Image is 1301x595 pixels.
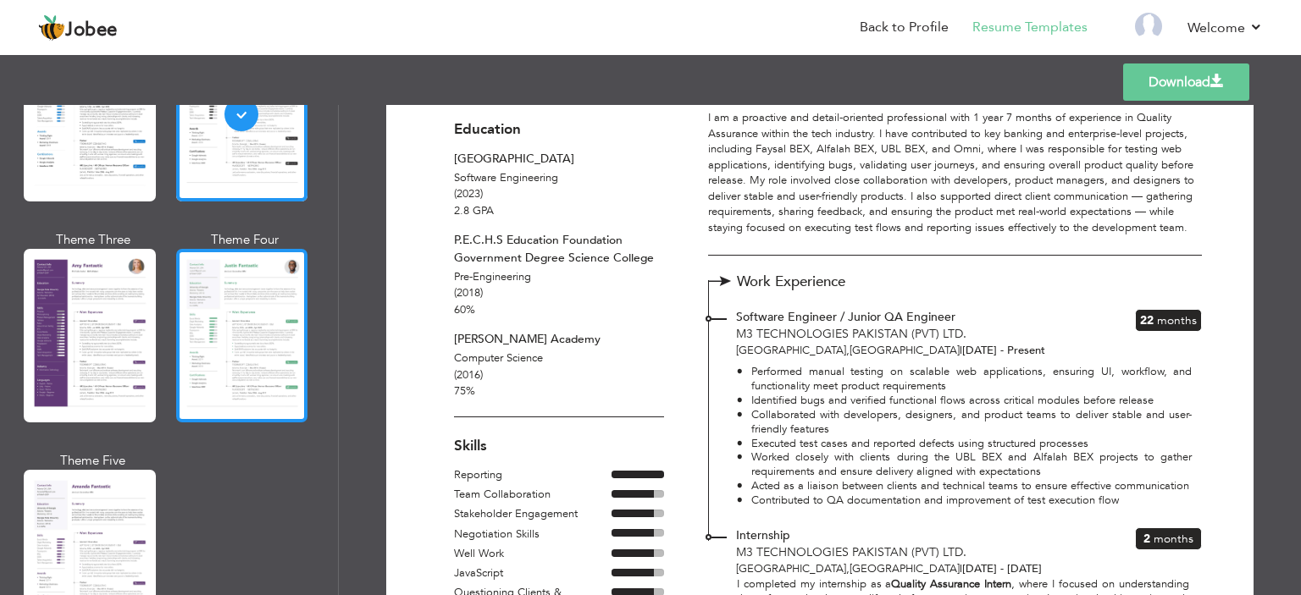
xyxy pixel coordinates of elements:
[751,450,1193,479] p: Worked closely with clients during the UBL BEX and Alfalah BEX projects to gather requirements an...
[1154,531,1193,547] span: Months
[454,506,612,523] div: Stakeholder Engagement
[454,438,664,455] h3: Skills
[38,14,118,41] a: Jobee
[751,437,1193,451] p: Executed test cases and reported defects using structured processes
[736,343,960,358] span: [GEOGRAPHIC_DATA] [GEOGRAPHIC_DATA]
[736,561,960,576] span: [GEOGRAPHIC_DATA] [GEOGRAPHIC_DATA]
[1140,312,1154,328] span: 22
[846,561,850,576] span: ,
[1123,63,1249,101] a: Download
[454,232,664,267] div: P.E.C.H.S Education Foundation Government Degree Science College
[708,110,1201,236] p: I am a proactive and detail-oriented professional with 1 year 7 months of experience in Quality A...
[180,231,312,249] div: Theme Four
[454,151,664,168] div: [GEOGRAPHIC_DATA]
[27,452,159,470] div: Theme Five
[38,14,65,41] img: jobee.io
[454,186,483,201] span: (2023)
[454,546,612,563] div: Well Work
[737,274,880,290] span: Work Experience
[751,493,1193,508] p: Contributed to QA documentation and improvement of test execution flow
[736,326,966,342] span: M3 Technologies Pakistan (Pvt) Ltd.
[751,408,1193,437] p: Collaborated with developers, designers, and product teams to deliver stable and user-friendly fe...
[454,285,483,300] span: (2018)
[454,203,494,218] span: 2.8 GPA
[751,479,1193,493] p: Acted as a liaison between clients and technical teams to ensure effective communication
[454,467,612,484] div: Reporting
[860,18,949,37] a: Back to Profile
[454,331,664,349] div: [PERSON_NAME] Academy
[1143,531,1150,547] span: 2
[454,302,475,317] span: 60%
[846,343,850,358] span: ,
[454,565,612,582] div: JavaScript
[751,394,1193,408] p: Identified bugs and verified functional flows across critical modules before release
[736,527,790,543] span: Internship
[891,576,1011,592] strong: Quality Assurance Intern
[972,18,1088,37] a: Resume Templates
[960,343,1045,358] span: [DATE] - Present
[454,350,543,366] span: Computer Science
[454,526,612,543] div: Negotiation Skills
[454,269,531,284] span: Pre-Engineering
[27,231,159,249] div: Theme Three
[65,21,118,40] span: Jobee
[751,365,1193,394] p: Performed manual testing on scalable web applications, ensuring UI, workflow, and functionality m...
[1135,13,1162,40] img: Profile Img
[454,367,483,383] span: (2016)
[454,487,612,504] div: Team Collaboration
[454,122,664,138] h3: Education
[454,170,558,185] span: Software Engineering
[1157,312,1197,328] span: Months
[960,343,962,358] span: |
[736,544,966,560] span: M3 Technologies Pakistan (Pvt) Ltd.
[960,561,1042,576] span: [DATE] - [DATE]
[960,561,962,576] span: |
[1188,18,1263,38] a: Welcome
[454,383,475,399] span: 75%
[736,309,955,325] span: Software Engineer / Junior QA Engineer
